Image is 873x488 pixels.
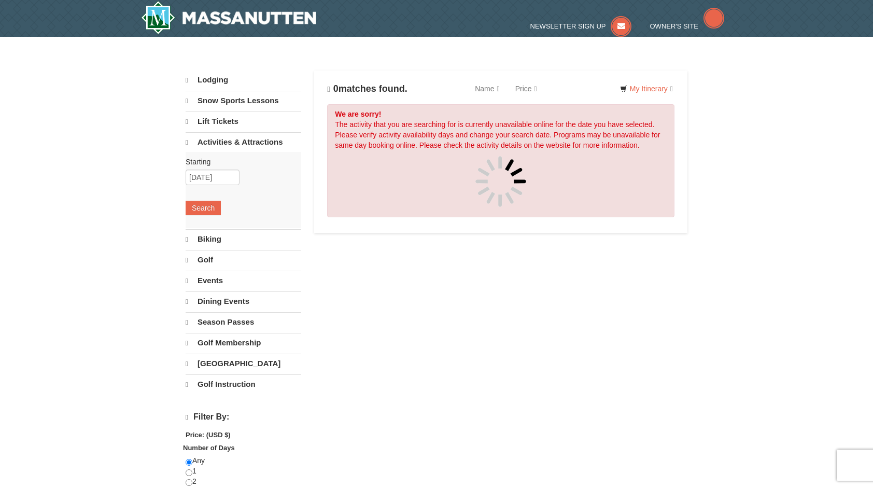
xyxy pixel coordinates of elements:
[186,229,301,249] a: Biking
[530,22,632,30] a: Newsletter Sign Up
[613,81,680,96] a: My Itinerary
[186,333,301,353] a: Golf Membership
[650,22,699,30] span: Owner's Site
[186,111,301,131] a: Lift Tickets
[475,156,527,207] img: spinner.gif
[186,431,231,439] strong: Price: (USD $)
[186,91,301,110] a: Snow Sports Lessons
[186,250,301,270] a: Golf
[186,412,301,422] h4: Filter By:
[186,132,301,152] a: Activities & Attractions
[186,71,301,90] a: Lodging
[186,201,221,215] button: Search
[186,157,293,167] label: Starting
[335,110,381,118] strong: We are sorry!
[186,312,301,332] a: Season Passes
[186,374,301,394] a: Golf Instruction
[141,1,316,34] a: Massanutten Resort
[186,271,301,290] a: Events
[467,78,507,99] a: Name
[327,104,674,217] div: The activity that you are searching for is currently unavailable online for the date you have sel...
[183,444,235,452] strong: Number of Days
[186,354,301,373] a: [GEOGRAPHIC_DATA]
[530,22,606,30] span: Newsletter Sign Up
[650,22,725,30] a: Owner's Site
[508,78,545,99] a: Price
[141,1,316,34] img: Massanutten Resort Logo
[186,291,301,311] a: Dining Events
